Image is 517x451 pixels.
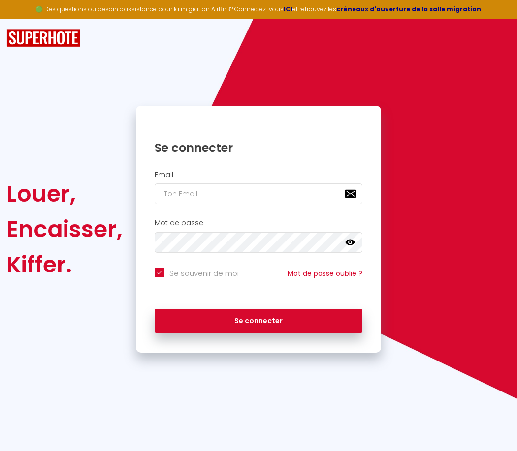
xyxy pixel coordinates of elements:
a: créneaux d'ouverture de la salle migration [336,5,481,13]
a: Mot de passe oublié ? [288,269,362,278]
input: Ton Email [155,183,363,204]
button: Se connecter [155,309,363,333]
h2: Mot de passe [155,219,363,227]
a: ICI [284,5,292,13]
div: Louer, [6,176,123,211]
h1: Se connecter [155,140,363,155]
div: Kiffer. [6,247,123,282]
h2: Email [155,171,363,179]
img: SuperHote logo [6,29,80,47]
div: Encaisser, [6,211,123,247]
